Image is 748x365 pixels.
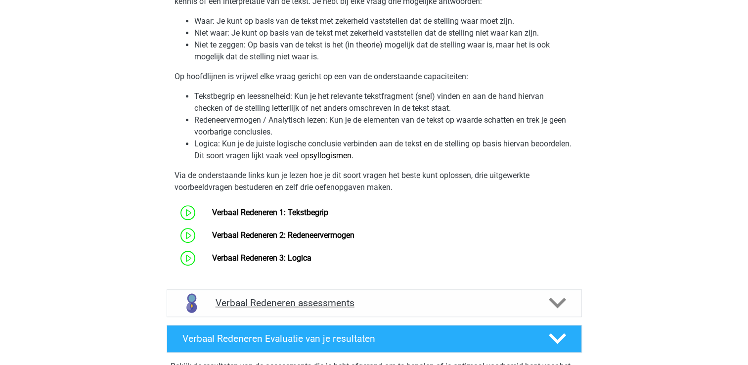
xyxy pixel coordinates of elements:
[179,290,204,316] img: verbaal redeneren assessments
[194,91,574,114] li: Tekstbegrip en leessnelheid: Kun je het relevante tekstfragment (snel) vinden en aan de hand hier...
[182,333,533,344] h4: Verbaal Redeneren Evaluatie van je resultaten
[212,253,311,263] a: Verbaal Redeneren 3: Logica
[309,151,353,160] a: syllogismen.
[212,230,354,240] a: Verbaal Redeneren 2: Redeneervermogen
[194,39,574,63] li: Niet te zeggen: Op basis van de tekst is het (in theorie) mogelijk dat de stelling waar is, maar ...
[175,170,574,193] p: Via de onderstaande links kun je lezen hoe je dit soort vragen het beste kunt oplossen, drie uitg...
[175,71,574,83] p: Op hoofdlijnen is vrijwel elke vraag gericht op een van de onderstaande capaciteiten:
[163,289,586,317] a: assessments Verbaal Redeneren assessments
[194,15,574,27] li: Waar: Je kunt op basis van de tekst met zekerheid vaststellen dat de stelling waar moet zijn.
[194,27,574,39] li: Niet waar: Je kunt op basis van de tekst met zekerheid vaststellen dat de stelling niet waar kan ...
[194,114,574,138] li: Redeneervermogen / Analytisch lezen: Kun je de elementen van de tekst op waarde schatten en trek ...
[216,297,533,309] h4: Verbaal Redeneren assessments
[194,138,574,162] li: Logica: Kun je de juiste logische conclusie verbinden aan de tekst en de stelling op basis hierva...
[212,208,328,217] a: Verbaal Redeneren 1: Tekstbegrip
[163,325,586,353] a: Verbaal Redeneren Evaluatie van je resultaten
